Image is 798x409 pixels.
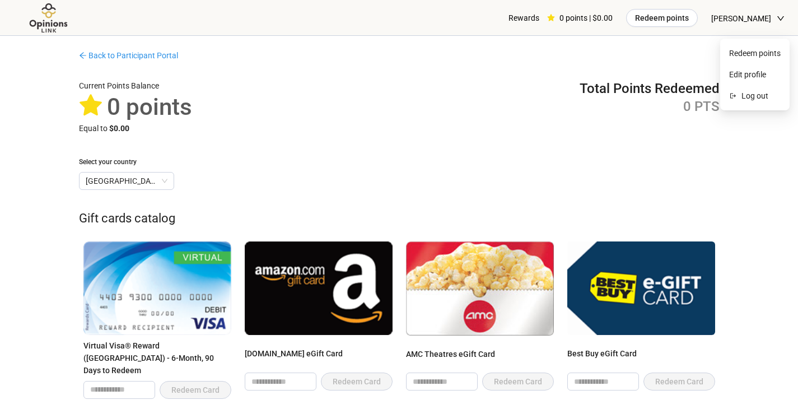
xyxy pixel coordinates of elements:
div: Select your country [79,157,720,168]
span: United States [86,173,167,189]
img: AMC Theatres eGift Card [406,241,554,336]
span: Log out [741,90,781,102]
img: Best Buy eGift Card [567,241,715,334]
span: [PERSON_NAME] [711,1,771,36]
div: Best Buy eGift Card [567,347,715,368]
span: star [547,14,555,22]
span: Redeem points [729,47,781,59]
span: down [777,15,785,22]
a: arrow-left Back to Participant Portal [79,51,178,60]
strong: $0.00 [109,124,129,133]
span: star [79,94,102,118]
div: Current Points Balance [79,80,192,92]
img: Amazon.com eGift Card [245,241,393,334]
span: 0 points [107,93,192,120]
span: arrow-left [79,52,87,59]
img: Virtual Visa® Reward (United States) - 6-Month, 90 Days to Redeem [83,241,231,334]
div: AMC Theatres eGift Card [406,348,554,368]
button: Redeem points [626,9,698,27]
span: Edit profile [729,68,781,81]
div: Total Points Redeemed [580,80,720,97]
div: Gift cards catalog [79,209,720,229]
div: 0 PTS [580,97,720,115]
div: Equal to [79,122,192,134]
div: [DOMAIN_NAME] eGift Card [245,347,393,368]
div: Virtual Visa® Reward ([GEOGRAPHIC_DATA]) - 6-Month, 90 Days to Redeem [83,340,231,377]
span: Redeem points [635,12,689,24]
